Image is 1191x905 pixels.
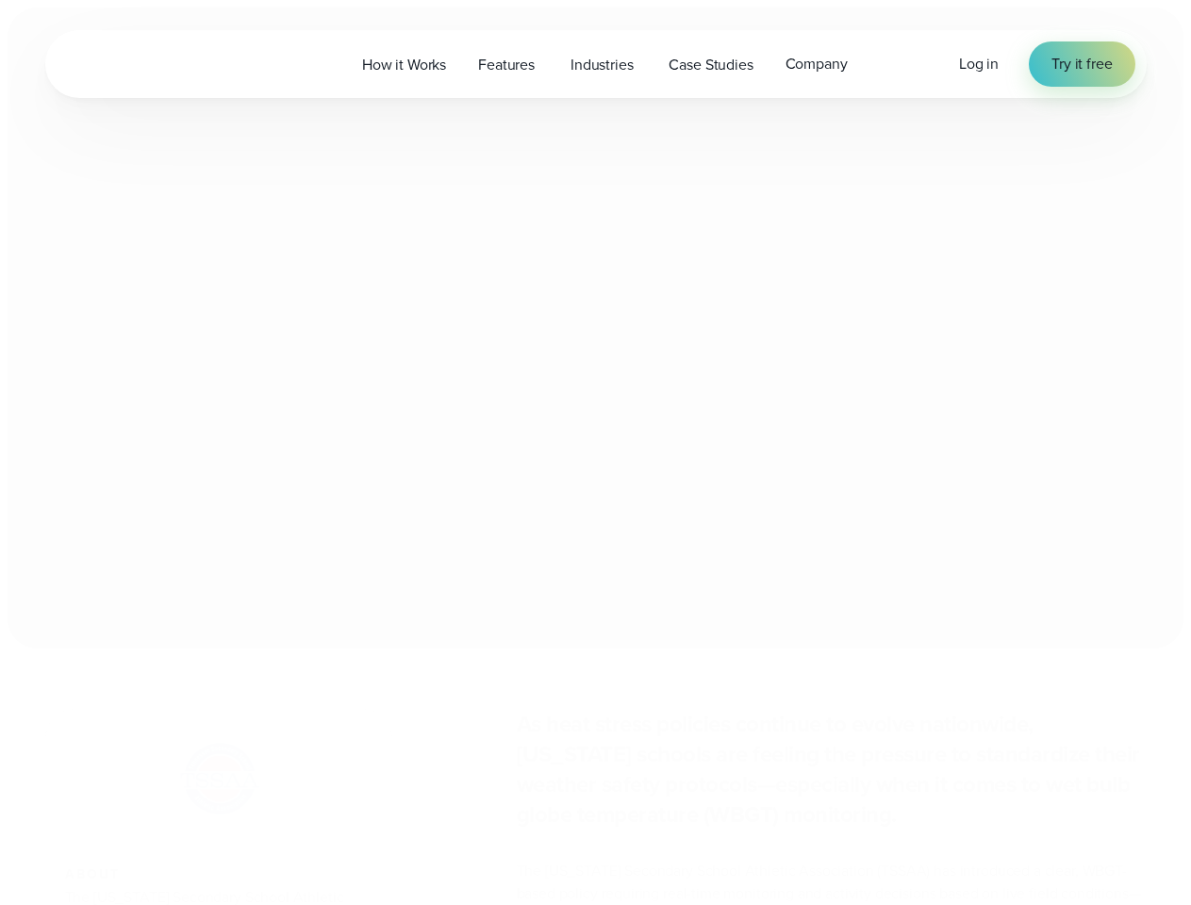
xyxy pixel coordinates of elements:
[1051,53,1112,75] span: Try it free
[669,54,753,76] span: Case Studies
[478,54,535,76] span: Features
[1029,41,1134,87] a: Try it free
[571,54,633,76] span: Industries
[346,45,462,84] a: How it Works
[653,45,769,84] a: Case Studies
[786,53,848,75] span: Company
[959,53,999,75] a: Log in
[362,54,446,76] span: How it Works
